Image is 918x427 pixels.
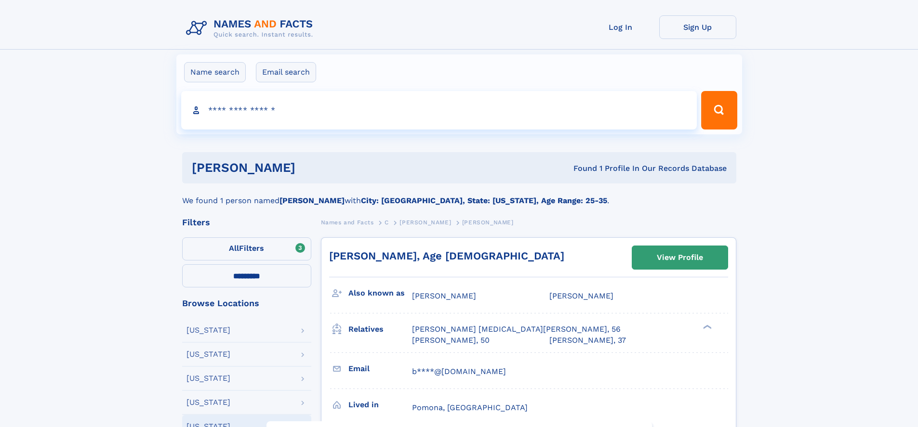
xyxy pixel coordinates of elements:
div: Browse Locations [182,299,311,308]
a: [PERSON_NAME], 50 [412,335,490,346]
label: Email search [256,62,316,82]
b: City: [GEOGRAPHIC_DATA], State: [US_STATE], Age Range: 25-35 [361,196,607,205]
label: Name search [184,62,246,82]
a: [PERSON_NAME] [MEDICAL_DATA][PERSON_NAME], 56 [412,324,621,335]
div: [US_STATE] [186,326,230,334]
a: View Profile [632,246,728,269]
h3: Lived in [348,397,412,413]
a: Names and Facts [321,216,374,228]
a: [PERSON_NAME], 37 [549,335,626,346]
h3: Email [348,361,412,377]
a: Sign Up [659,15,736,39]
div: [US_STATE] [186,375,230,382]
div: ❯ [701,324,712,330]
a: C [385,216,389,228]
a: [PERSON_NAME], Age [DEMOGRAPHIC_DATA] [329,250,564,262]
div: [US_STATE] [186,350,230,358]
div: Filters [182,218,311,227]
span: [PERSON_NAME] [549,291,613,300]
div: We found 1 person named with . [182,183,736,207]
span: [PERSON_NAME] [399,219,451,226]
div: View Profile [657,246,703,269]
span: All [229,244,239,253]
div: Found 1 Profile In Our Records Database [434,163,727,174]
div: [US_STATE] [186,399,230,406]
a: Log In [582,15,659,39]
span: [PERSON_NAME] [412,291,476,300]
label: Filters [182,237,311,260]
button: Search Button [701,91,737,129]
span: C [385,219,389,226]
h1: [PERSON_NAME] [192,162,435,174]
span: [PERSON_NAME] [462,219,514,226]
input: search input [181,91,697,129]
h3: Also known as [348,285,412,301]
a: [PERSON_NAME] [399,216,451,228]
b: [PERSON_NAME] [279,196,345,205]
img: Logo Names and Facts [182,15,321,41]
span: Pomona, [GEOGRAPHIC_DATA] [412,403,528,412]
h3: Relatives [348,321,412,337]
